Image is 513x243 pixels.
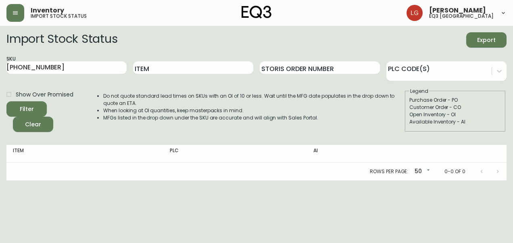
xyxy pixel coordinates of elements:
[31,14,87,19] h5: import stock status
[20,104,34,114] div: Filter
[409,96,501,104] div: Purchase Order - PO
[103,107,404,114] li: When looking at OI quantities, keep masterpacks in mind.
[13,117,53,132] button: Clear
[409,88,429,95] legend: Legend
[16,90,73,99] span: Show Over Promised
[409,118,501,126] div: Available Inventory - AI
[242,6,271,19] img: logo
[429,14,494,19] h5: eq3 [GEOGRAPHIC_DATA]
[429,7,486,14] span: [PERSON_NAME]
[370,168,408,175] p: Rows per page:
[6,101,47,117] button: Filter
[409,111,501,118] div: Open Inventory - OI
[409,104,501,111] div: Customer Order - CO
[103,114,404,121] li: MFGs listed in the drop down under the SKU are accurate and will align with Sales Portal.
[163,145,307,163] th: PLC
[31,7,64,14] span: Inventory
[6,145,163,163] th: Item
[307,145,421,163] th: AI
[466,32,507,48] button: Export
[473,35,500,45] span: Export
[411,165,432,178] div: 50
[6,32,117,48] h2: Import Stock Status
[103,92,404,107] li: Do not quote standard lead times on SKUs with an OI of 10 or less. Wait until the MFG date popula...
[19,119,47,130] span: Clear
[407,5,423,21] img: da6fc1c196b8cb7038979a7df6c040e1
[444,168,465,175] p: 0-0 of 0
